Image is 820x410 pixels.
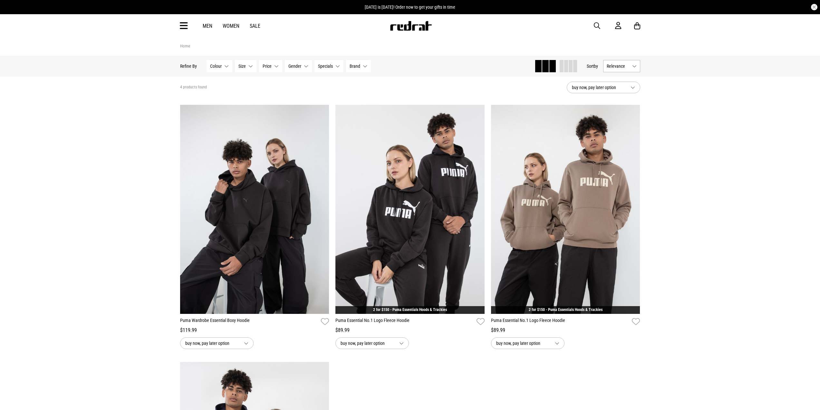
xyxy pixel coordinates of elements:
button: buy now, pay later option [335,337,409,349]
a: Puma Wardrobe Essential Boxy Hoodie [180,317,319,326]
a: Sale [250,23,260,29]
img: Puma Essential No.1 Logo Fleece Hoodie in Brown [491,105,640,314]
span: Gender [288,64,301,69]
span: buy now, pay later option [185,339,239,347]
span: buy now, pay later option [572,84,625,91]
button: Specials [314,60,343,72]
div: $89.99 [335,326,485,334]
div: $89.99 [491,326,640,334]
a: Home [180,44,190,48]
p: Refine By [180,64,197,69]
span: 4 products found [180,85,207,90]
button: Size [235,60,256,72]
span: Size [238,64,246,69]
button: Colour [207,60,232,72]
button: Sortby [587,62,598,70]
img: Puma Wardrobe Essential Boxy Hoodie in Black [180,105,329,314]
span: buy now, pay later option [341,339,394,347]
button: buy now, pay later option [491,337,564,349]
span: Relevance [607,64,630,69]
span: Specials [318,64,333,69]
span: buy now, pay later option [496,339,550,347]
img: Puma Essential No.1 Logo Fleece Hoodie in Black [335,105,485,314]
span: by [594,64,598,69]
button: Brand [346,60,371,72]
span: Brand [350,64,360,69]
button: buy now, pay later option [180,337,254,349]
span: Price [263,64,272,69]
a: Puma Essential No.1 Logo Fleece Hoodie [335,317,474,326]
a: 2 for $150 - Puma Essentials Hoods & Trackies [529,307,603,312]
a: Puma Essential No.1 Logo Fleece Hoodie [491,317,630,326]
button: Relevance [603,60,640,72]
a: Women [223,23,239,29]
button: buy now, pay later option [567,82,640,93]
a: Men [203,23,212,29]
button: Gender [285,60,312,72]
span: [DATE] is [DATE]! Order now to get your gifts in time [365,5,455,10]
button: Price [259,60,282,72]
span: Colour [210,64,222,69]
div: $119.99 [180,326,329,334]
a: 2 for $150 - Puma Essentials Hoods & Trackies [373,307,447,312]
img: Redrat logo [390,21,432,31]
